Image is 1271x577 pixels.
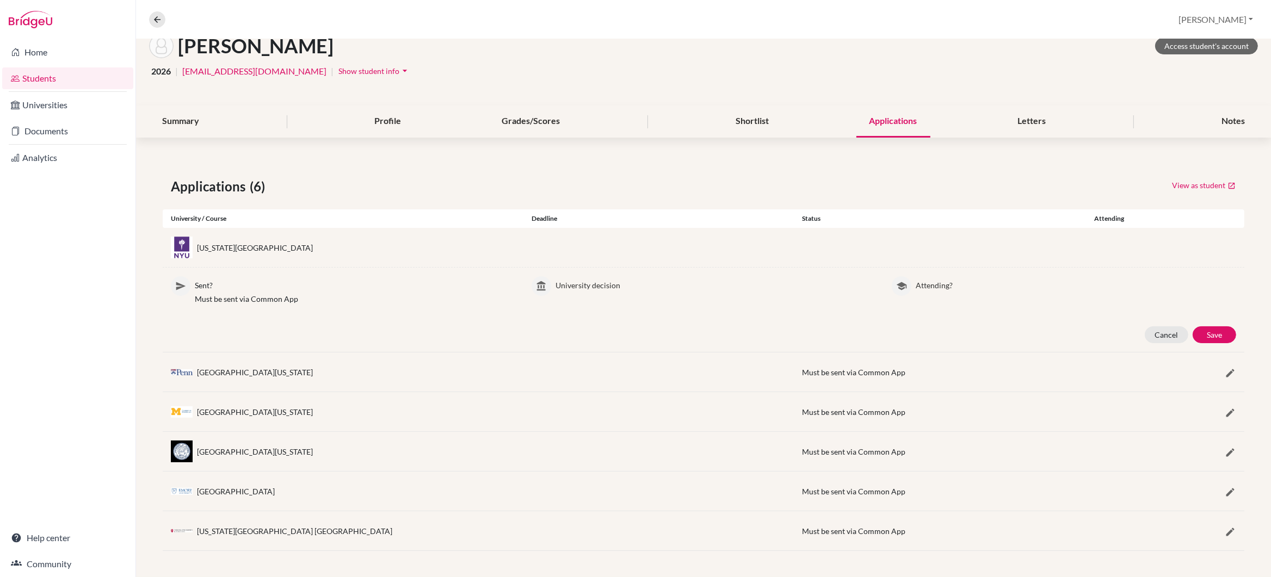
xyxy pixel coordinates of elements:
[197,367,313,378] div: [GEOGRAPHIC_DATA][US_STATE]
[1193,326,1236,343] button: Save
[2,41,133,63] a: Home
[182,65,326,78] a: [EMAIL_ADDRESS][DOMAIN_NAME]
[1171,177,1236,194] a: View as student
[1174,9,1258,30] button: [PERSON_NAME]
[250,177,269,196] span: (6)
[195,276,515,291] p: Sent?
[9,11,52,28] img: Bridge-U
[1208,106,1258,138] div: Notes
[2,527,133,549] a: Help center
[149,106,212,138] div: Summary
[1145,326,1188,343] button: Cancel
[362,106,415,138] div: Profile
[1155,38,1258,54] a: Access student's account
[794,214,1064,224] div: Status
[197,242,313,253] div: [US_STATE][GEOGRAPHIC_DATA]
[802,447,905,456] span: Must be sent via Common App
[2,553,133,575] a: Community
[723,106,782,138] div: Shortlist
[338,66,399,76] span: Show student info
[151,65,171,78] span: 2026
[175,65,178,78] span: |
[399,65,410,76] i: arrow_drop_down
[171,369,193,375] img: us_upe_j42r4331.jpeg
[195,293,515,305] p: Must be sent via Common App
[556,276,876,291] p: University decision
[802,487,905,496] span: Must be sent via Common App
[489,106,573,138] div: Grades/Scores
[171,177,250,196] span: Applications
[197,446,313,457] div: [GEOGRAPHIC_DATA][US_STATE]
[171,237,193,258] img: us_nyu_mu3e0q99.jpeg
[2,94,133,116] a: Universities
[171,406,193,418] img: us_umi_m_7di3pp.jpeg
[197,525,392,537] div: [US_STATE][GEOGRAPHIC_DATA] [GEOGRAPHIC_DATA]
[171,488,193,495] img: us_emo_p5u5f971.jpeg
[178,34,334,58] h1: [PERSON_NAME]
[916,276,1236,291] p: Attending?
[171,440,193,462] img: us_ill_l_fdlyzs.jpeg
[171,529,193,532] img: us_ind_86awefzk.jpeg
[163,214,523,224] div: University / Course
[802,407,905,417] span: Must be sent via Common App
[523,214,794,224] div: Deadline
[2,120,133,142] a: Documents
[149,34,174,58] img: Ishaan GOEL's avatar
[331,65,334,78] span: |
[1004,106,1059,138] div: Letters
[1064,214,1155,224] div: Attending
[802,368,905,377] span: Must be sent via Common App
[338,63,411,79] button: Show student infoarrow_drop_down
[197,486,275,497] div: [GEOGRAPHIC_DATA]
[2,147,133,169] a: Analytics
[802,526,905,536] span: Must be sent via Common App
[2,67,133,89] a: Students
[856,106,930,138] div: Applications
[197,406,313,418] div: [GEOGRAPHIC_DATA][US_STATE]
